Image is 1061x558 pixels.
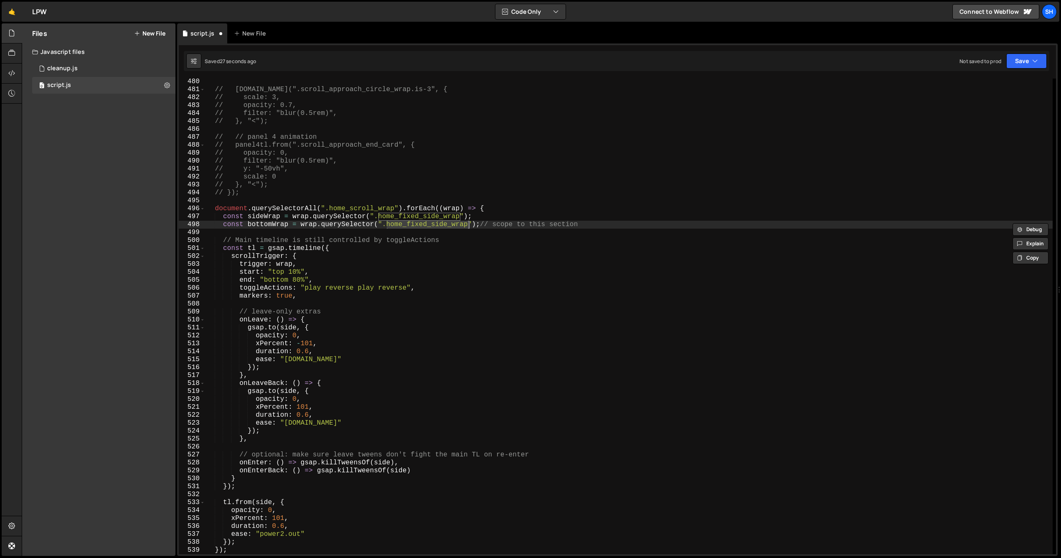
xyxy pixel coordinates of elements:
div: 523 [179,419,205,427]
div: 483 [179,102,205,110]
button: Explain [1013,237,1048,250]
div: LPW [32,7,47,17]
div: 506 [179,284,205,292]
div: 487 [179,133,205,141]
div: 482 [179,94,205,102]
button: Debug [1013,223,1048,236]
div: 510 [179,316,205,324]
div: 511 [179,324,205,332]
div: 499 [179,229,205,237]
div: 508 [179,300,205,308]
div: 501 [179,245,205,252]
div: 500 [179,237,205,245]
div: 524 [179,427,205,435]
div: 539 [179,546,205,554]
div: 16168/43472.js [32,60,175,77]
div: 481 [179,86,205,94]
div: 538 [179,538,205,546]
div: 519 [179,387,205,395]
div: 531 [179,483,205,491]
div: 509 [179,308,205,316]
div: 515 [179,356,205,364]
div: 503 [179,260,205,268]
div: 528 [179,459,205,467]
button: Copy [1013,252,1048,264]
div: 490 [179,157,205,165]
div: 497 [179,213,205,221]
div: Javascript files [22,43,175,60]
a: 🤙 [2,2,22,22]
div: 537 [179,530,205,538]
div: 494 [179,189,205,197]
div: 534 [179,507,205,515]
div: 495 [179,197,205,205]
a: Sh [1042,4,1057,19]
div: 529 [179,467,205,475]
div: 493 [179,181,205,189]
div: 522 [179,411,205,419]
div: 532 [179,491,205,499]
button: Save [1006,54,1047,69]
div: 27 seconds ago [220,58,256,65]
h2: Files [32,29,47,38]
div: cleanup.js [47,65,78,72]
div: 520 [179,395,205,403]
a: Connect to Webflow [952,4,1039,19]
div: 485 [179,117,205,125]
div: 536 [179,522,205,530]
div: 496 [179,205,205,213]
div: 518 [179,380,205,387]
div: 502 [179,252,205,260]
div: 513 [179,340,205,348]
div: 517 [179,372,205,380]
div: 521 [179,403,205,411]
div: 16168/43471.js [32,77,175,94]
div: New File [234,29,269,38]
div: Not saved to prod [959,58,1001,65]
div: 488 [179,141,205,149]
div: 533 [179,499,205,507]
div: 484 [179,110,205,117]
div: Saved [205,58,256,65]
div: 527 [179,451,205,459]
div: 491 [179,165,205,173]
div: 530 [179,475,205,483]
div: 492 [179,173,205,181]
div: 507 [179,292,205,300]
div: script.js [47,82,71,89]
div: script.js [190,29,214,38]
div: 512 [179,332,205,340]
div: 486 [179,125,205,133]
div: 526 [179,443,205,451]
div: 505 [179,276,205,284]
div: 516 [179,364,205,372]
div: 498 [179,221,205,229]
button: Code Only [495,4,566,19]
div: 504 [179,268,205,276]
div: 514 [179,348,205,356]
div: 489 [179,149,205,157]
span: 0 [39,83,44,89]
div: 480 [179,78,205,86]
div: 535 [179,515,205,522]
button: New File [134,30,165,37]
div: 525 [179,435,205,443]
